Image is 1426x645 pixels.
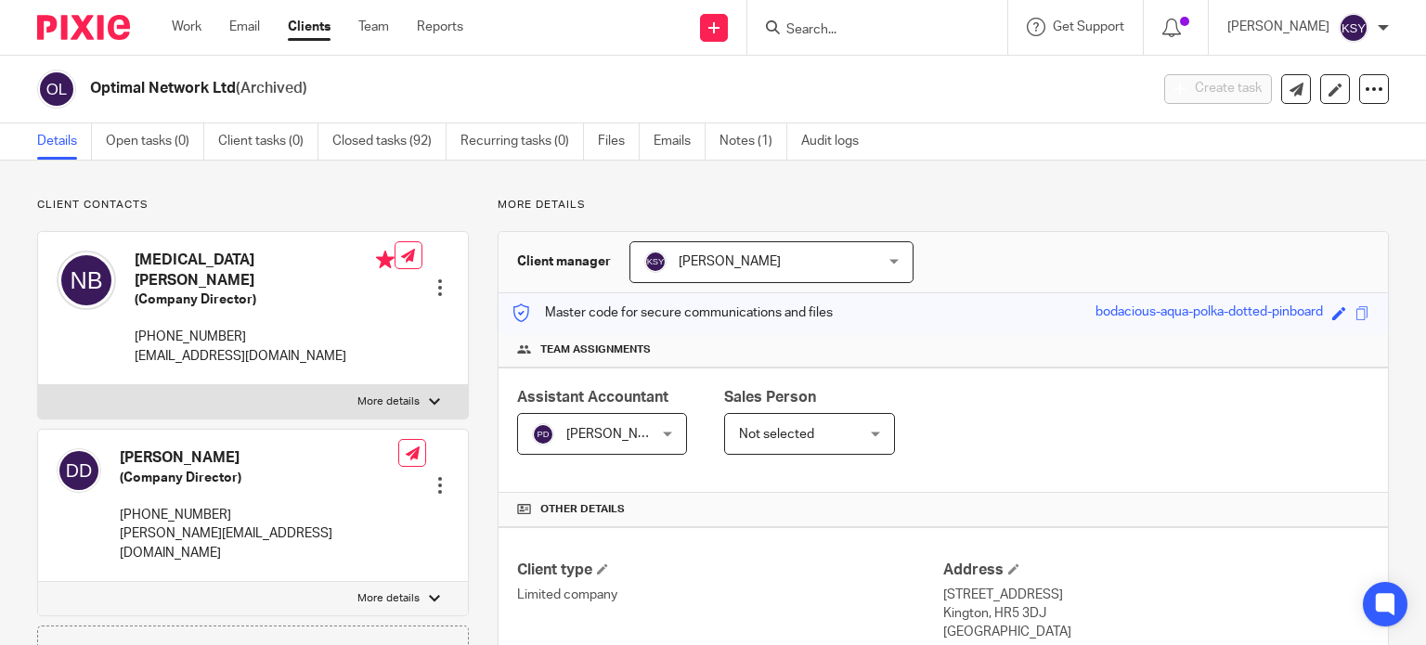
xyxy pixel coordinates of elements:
p: Master code for secure communications and files [512,303,833,322]
span: Not selected [739,428,814,441]
h3: Client manager [517,252,611,271]
p: Client contacts [37,198,469,213]
span: Get Support [1053,20,1124,33]
span: Team assignments [540,342,651,357]
button: Create task [1164,74,1272,104]
p: [STREET_ADDRESS] [943,586,1369,604]
img: svg%3E [57,251,116,310]
img: Pixie [37,15,130,40]
span: [PERSON_NAME] [566,428,668,441]
p: More details [357,591,420,606]
p: More details [357,394,420,409]
h5: (Company Director) [120,469,398,487]
p: [PERSON_NAME][EMAIL_ADDRESS][DOMAIN_NAME] [120,524,398,562]
input: Search [784,22,952,39]
i: Primary [376,251,395,269]
p: [PERSON_NAME] [1227,18,1329,36]
p: More details [498,198,1389,213]
a: Closed tasks (92) [332,123,447,160]
a: Team [358,18,389,36]
a: Emails [654,123,706,160]
a: Recurring tasks (0) [460,123,584,160]
a: Email [229,18,260,36]
h2: Optimal Network Ltd [90,79,927,98]
a: Reports [417,18,463,36]
p: Limited company [517,586,943,604]
p: [PHONE_NUMBER] [120,506,398,524]
h4: Address [943,561,1369,580]
a: Notes (1) [719,123,787,160]
a: Audit logs [801,123,873,160]
a: Work [172,18,201,36]
h4: [PERSON_NAME] [120,448,398,468]
p: [PHONE_NUMBER] [135,328,395,346]
span: Other details [540,502,625,517]
a: Clients [288,18,331,36]
img: svg%3E [37,70,76,109]
span: Assistant Accountant [517,390,668,405]
a: Open tasks (0) [106,123,204,160]
p: [EMAIL_ADDRESS][DOMAIN_NAME] [135,347,395,366]
span: [PERSON_NAME] [679,255,781,268]
p: [GEOGRAPHIC_DATA] [943,623,1369,641]
img: svg%3E [1339,13,1368,43]
img: svg%3E [532,423,554,445]
h4: [MEDICAL_DATA][PERSON_NAME] [135,251,395,290]
h5: (Company Director) [135,290,395,309]
div: bodacious-aqua-polka-dotted-pinboard [1095,303,1323,324]
a: Client tasks (0) [218,123,318,160]
img: svg%3E [57,448,101,493]
img: svg%3E [644,251,667,273]
h4: Client type [517,561,943,580]
p: Kington, HR5 3DJ [943,604,1369,623]
span: (Archived) [236,81,307,96]
a: Details [37,123,92,160]
span: Sales Person [724,390,816,405]
a: Files [598,123,640,160]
